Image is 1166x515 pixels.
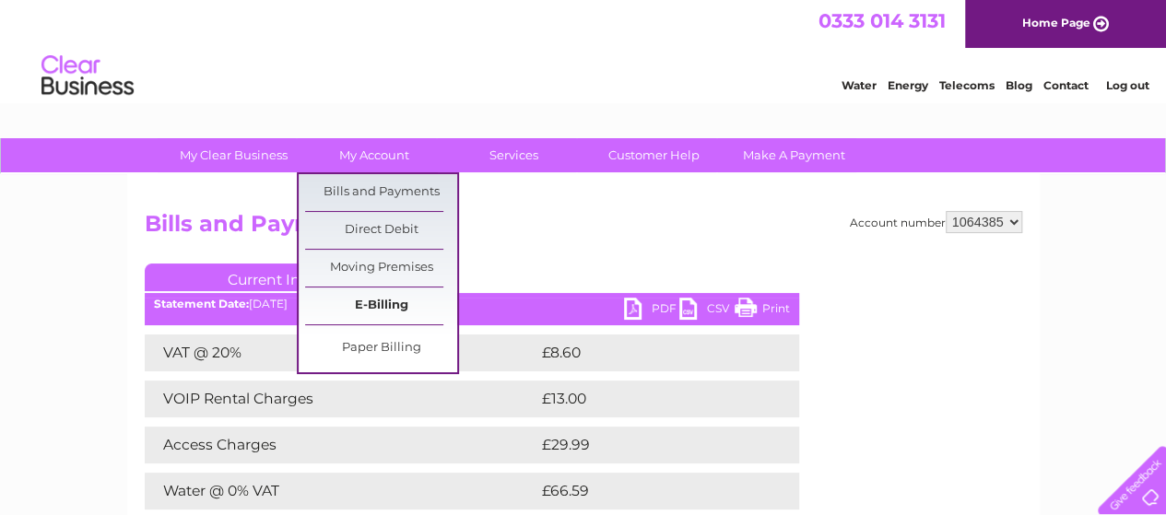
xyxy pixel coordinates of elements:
[145,334,537,371] td: VAT @ 20%
[537,427,763,463] td: £29.99
[305,330,457,367] a: Paper Billing
[145,298,799,310] div: [DATE]
[718,138,870,172] a: Make A Payment
[305,250,457,287] a: Moving Premises
[842,78,877,92] a: Water
[438,138,590,172] a: Services
[145,263,421,291] a: Current Invoice
[537,473,762,509] td: £66.59
[41,48,135,104] img: logo.png
[1043,78,1089,92] a: Contact
[888,78,928,92] a: Energy
[537,380,760,417] td: £13.00
[735,298,790,324] a: Print
[537,334,757,371] td: £8.60
[148,10,1019,89] div: Clear Business is a trading name of Verastar Limited (registered in [GEOGRAPHIC_DATA] No. 3667643...
[154,297,249,310] b: Statement Date:
[145,211,1022,246] h2: Bills and Payments
[145,473,537,509] td: Water @ 0% VAT
[145,380,537,417] td: VOIP Rental Charges
[298,138,450,172] a: My Account
[679,298,735,324] a: CSV
[624,298,679,324] a: PDF
[819,9,946,32] a: 0333 014 3131
[305,212,457,249] a: Direct Debit
[850,211,1022,233] div: Account number
[1006,78,1032,92] a: Blog
[1105,78,1148,92] a: Log out
[578,138,730,172] a: Customer Help
[158,138,310,172] a: My Clear Business
[939,78,995,92] a: Telecoms
[145,427,537,463] td: Access Charges
[305,174,457,211] a: Bills and Payments
[305,287,457,324] a: E-Billing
